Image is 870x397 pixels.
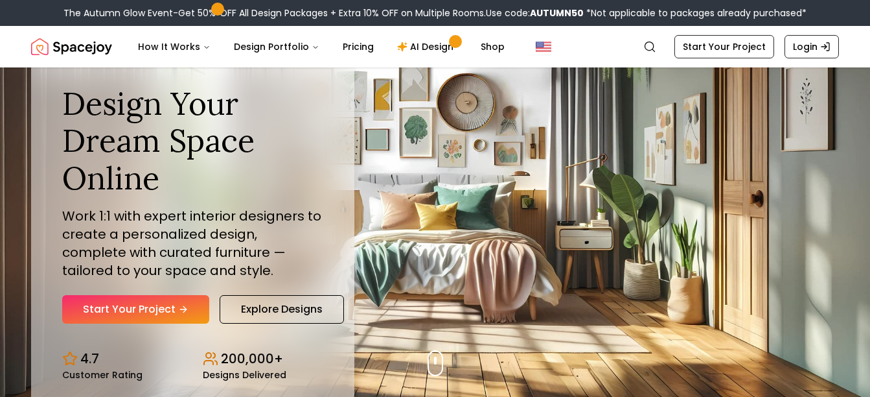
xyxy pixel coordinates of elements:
a: Spacejoy [31,34,112,60]
a: Pricing [332,34,384,60]
a: Login [784,35,839,58]
div: The Autumn Glow Event-Get 50% OFF All Design Packages + Extra 10% OFF on Multiple Rooms. [63,6,807,19]
a: Start Your Project [674,35,774,58]
a: Shop [470,34,515,60]
button: Design Portfolio [223,34,330,60]
a: Start Your Project [62,295,209,324]
small: Designs Delivered [203,370,286,379]
span: *Not applicable to packages already purchased* [584,6,807,19]
span: Use code: [486,6,584,19]
nav: Global [31,26,839,67]
b: AUTUMN50 [530,6,584,19]
h1: Design Your Dream Space Online [62,85,323,197]
button: How It Works [128,34,221,60]
small: Customer Rating [62,370,143,379]
p: 200,000+ [221,350,283,368]
p: 4.7 [80,350,99,368]
img: United States [536,39,551,54]
nav: Main [128,34,515,60]
img: Spacejoy Logo [31,34,112,60]
a: Explore Designs [220,295,344,324]
p: Work 1:1 with expert interior designers to create a personalized design, complete with curated fu... [62,207,323,280]
div: Design stats [62,339,323,379]
a: AI Design [387,34,468,60]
